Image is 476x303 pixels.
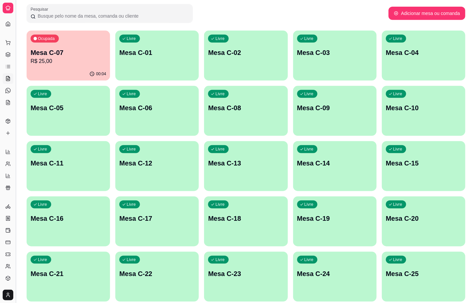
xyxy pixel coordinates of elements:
p: Livre [127,91,136,97]
button: LivreMesa C-09 [293,86,377,136]
button: LivreMesa C-19 [293,196,377,246]
button: LivreMesa C-13 [204,141,288,191]
button: LivreMesa C-15 [382,141,465,191]
p: Livre [127,147,136,152]
p: Mesa C-04 [386,48,461,57]
button: LivreMesa C-24 [293,252,377,302]
button: LivreMesa C-21 [27,252,110,302]
p: Livre [127,202,136,207]
p: Mesa C-17 [119,214,195,223]
p: Mesa C-06 [119,103,195,113]
p: Mesa C-16 [31,214,106,223]
p: Livre [393,202,403,207]
p: Mesa C-25 [386,269,461,278]
p: Mesa C-02 [208,48,284,57]
p: Livre [215,202,225,207]
p: Ocupada [38,36,55,41]
button: LivreMesa C-23 [204,252,288,302]
button: LivreMesa C-20 [382,196,465,246]
p: Livre [304,147,314,152]
button: LivreMesa C-02 [204,31,288,81]
p: Livre [38,257,47,262]
p: Mesa C-20 [386,214,461,223]
button: LivreMesa C-08 [204,86,288,136]
button: LivreMesa C-10 [382,86,465,136]
p: Mesa C-24 [297,269,373,278]
p: Mesa C-03 [297,48,373,57]
p: Mesa C-23 [208,269,284,278]
p: Livre [304,36,314,41]
input: Pesquisar [36,13,189,19]
button: Adicionar mesa ou comanda [389,7,465,20]
p: Mesa C-15 [386,158,461,168]
button: LivreMesa C-14 [293,141,377,191]
p: Mesa C-14 [297,158,373,168]
p: Mesa C-05 [31,103,106,113]
button: LivreMesa C-04 [382,31,465,81]
button: LivreMesa C-25 [382,252,465,302]
p: Livre [215,147,225,152]
p: Livre [393,147,403,152]
p: Livre [215,36,225,41]
p: Mesa C-22 [119,269,195,278]
p: Livre [215,91,225,97]
button: LivreMesa C-11 [27,141,110,191]
p: Livre [38,202,47,207]
p: Livre [304,91,314,97]
p: Mesa C-11 [31,158,106,168]
p: Mesa C-18 [208,214,284,223]
p: Livre [304,202,314,207]
button: LivreMesa C-22 [115,252,199,302]
p: Mesa C-21 [31,269,106,278]
p: Mesa C-07 [31,48,106,57]
p: Livre [215,257,225,262]
label: Pesquisar [31,6,51,12]
p: Mesa C-08 [208,103,284,113]
button: LivreMesa C-01 [115,31,199,81]
p: Mesa C-12 [119,158,195,168]
p: Livre [393,91,403,97]
p: Livre [393,257,403,262]
p: Livre [38,147,47,152]
p: Mesa C-13 [208,158,284,168]
p: 00:04 [96,71,106,77]
button: LivreMesa C-05 [27,86,110,136]
p: Mesa C-19 [297,214,373,223]
button: LivreMesa C-06 [115,86,199,136]
button: LivreMesa C-16 [27,196,110,246]
p: Mesa C-09 [297,103,373,113]
p: Mesa C-10 [386,103,461,113]
button: LivreMesa C-17 [115,196,199,246]
p: Livre [127,257,136,262]
p: R$ 25,00 [31,57,106,65]
button: OcupadaMesa C-07R$ 25,0000:04 [27,31,110,81]
p: Livre [393,36,403,41]
button: LivreMesa C-18 [204,196,288,246]
p: Mesa C-01 [119,48,195,57]
button: LivreMesa C-12 [115,141,199,191]
button: LivreMesa C-03 [293,31,377,81]
p: Livre [127,36,136,41]
p: Livre [38,91,47,97]
p: Livre [304,257,314,262]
